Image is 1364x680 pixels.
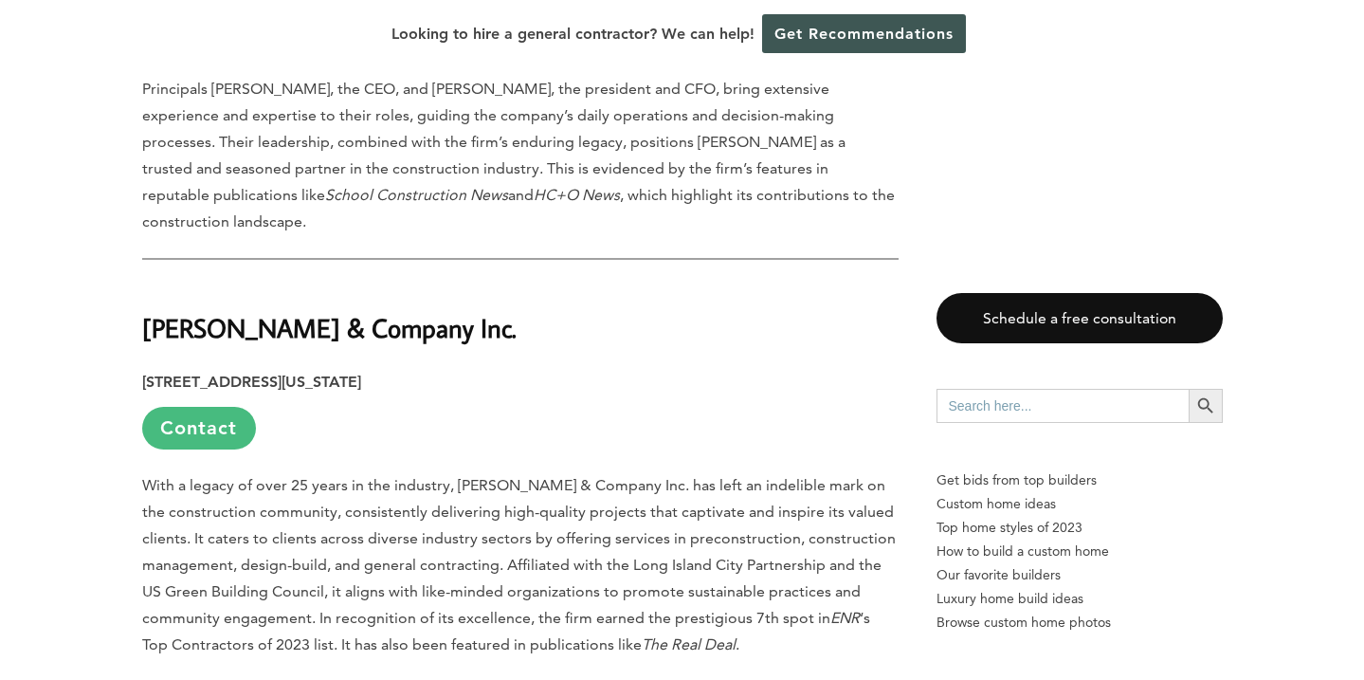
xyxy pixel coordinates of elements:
a: How to build a custom home [937,540,1223,563]
input: Search here... [937,389,1189,423]
em: School Construction News [325,186,508,204]
a: Our favorite builders [937,563,1223,587]
strong: [PERSON_NAME] & Company Inc. [142,311,517,344]
em: The Real Deal [642,635,736,653]
a: Custom home ideas [937,492,1223,516]
a: Get Recommendations [762,14,966,53]
p: Principals [PERSON_NAME], the CEO, and [PERSON_NAME], the president and CFO, bring extensive expe... [142,76,899,235]
em: ENR [830,609,860,627]
em: HC+O News [534,186,620,204]
p: With a legacy of over 25 years in the industry, [PERSON_NAME] & Company Inc. has left an indelibl... [142,472,899,658]
strong: [STREET_ADDRESS][US_STATE] [142,373,361,391]
a: Luxury home build ideas [937,587,1223,611]
a: Browse custom home photos [937,611,1223,634]
a: Schedule a free consultation [937,293,1223,343]
svg: Search [1195,395,1216,416]
a: Top home styles of 2023 [937,516,1223,540]
a: Contact [142,407,256,450]
p: Get bids from top builders [937,469,1223,492]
